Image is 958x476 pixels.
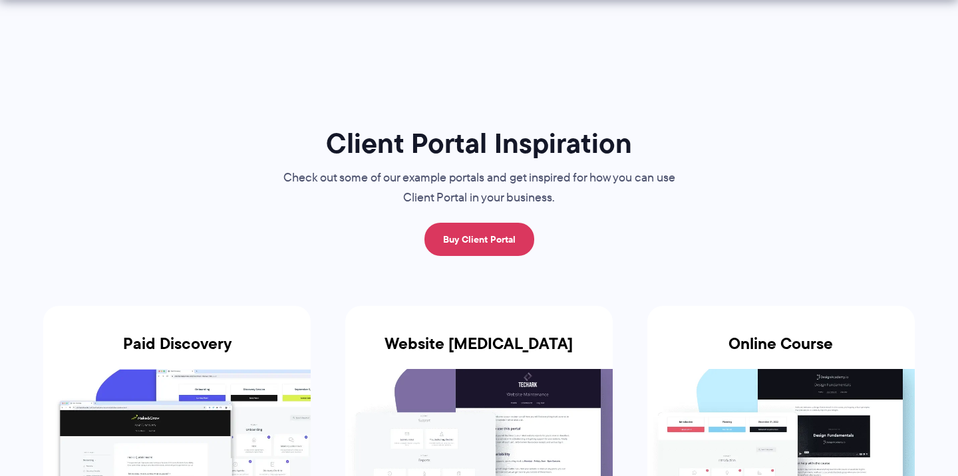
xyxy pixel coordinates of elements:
[43,334,311,369] h3: Paid Discovery
[647,334,915,369] h3: Online Course
[345,334,613,369] h3: Website [MEDICAL_DATA]
[256,126,702,161] h1: Client Portal Inspiration
[424,223,534,256] a: Buy Client Portal
[256,168,702,208] p: Check out some of our example portals and get inspired for how you can use Client Portal in your ...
